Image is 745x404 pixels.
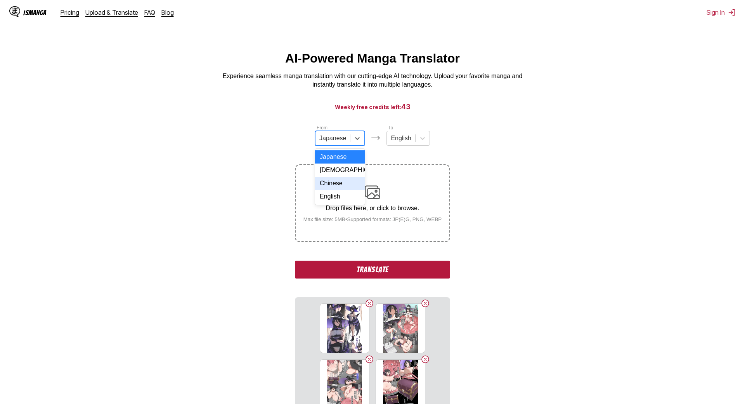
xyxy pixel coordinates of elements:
[144,9,155,16] a: FAQ
[388,125,393,131] label: To
[9,6,20,17] img: IsManga Logo
[217,72,528,89] p: Experience seamless manga translation with our cutting-edge AI technology. Upload your favorite m...
[317,125,327,131] label: From
[728,9,736,16] img: Sign out
[19,102,726,111] h3: Weekly free credits left:
[401,103,411,111] span: 43
[297,205,448,212] p: Drop files here, or click to browse.
[421,355,430,364] button: Delete image
[371,133,380,143] img: Languages icon
[365,355,374,364] button: Delete image
[707,9,736,16] button: Sign In
[315,164,365,177] div: [DEMOGRAPHIC_DATA]
[315,177,365,190] div: Chinese
[315,150,365,164] div: Japanese
[421,299,430,308] button: Delete image
[285,51,460,66] h1: AI-Powered Manga Translator
[9,6,61,19] a: IsManga LogoIsManga
[297,216,448,222] small: Max file size: 5MB • Supported formats: JP(E)G, PNG, WEBP
[295,261,450,279] button: Translate
[23,9,47,16] div: IsManga
[61,9,79,16] a: Pricing
[85,9,138,16] a: Upload & Translate
[365,299,374,308] button: Delete image
[315,190,365,203] div: English
[161,9,174,16] a: Blog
